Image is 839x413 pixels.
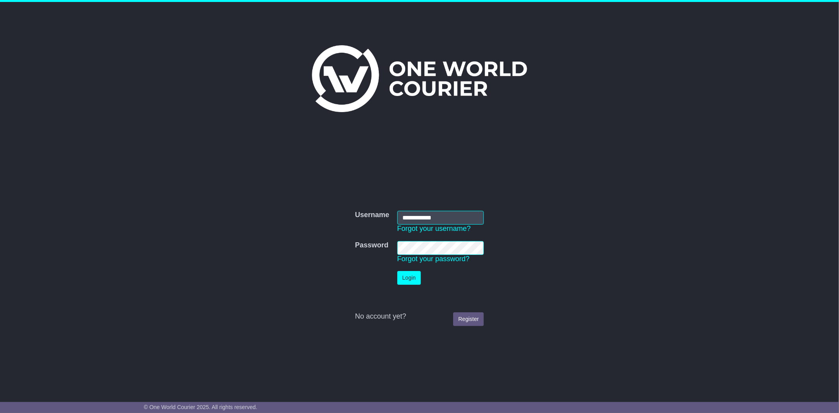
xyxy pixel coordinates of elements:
a: Forgot your username? [397,225,471,232]
a: Forgot your password? [397,255,470,263]
label: Username [355,211,389,219]
a: Register [453,312,484,326]
button: Login [397,271,421,285]
div: No account yet? [355,312,484,321]
label: Password [355,241,389,250]
span: © One World Courier 2025. All rights reserved. [144,404,258,410]
img: One World [312,45,527,112]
